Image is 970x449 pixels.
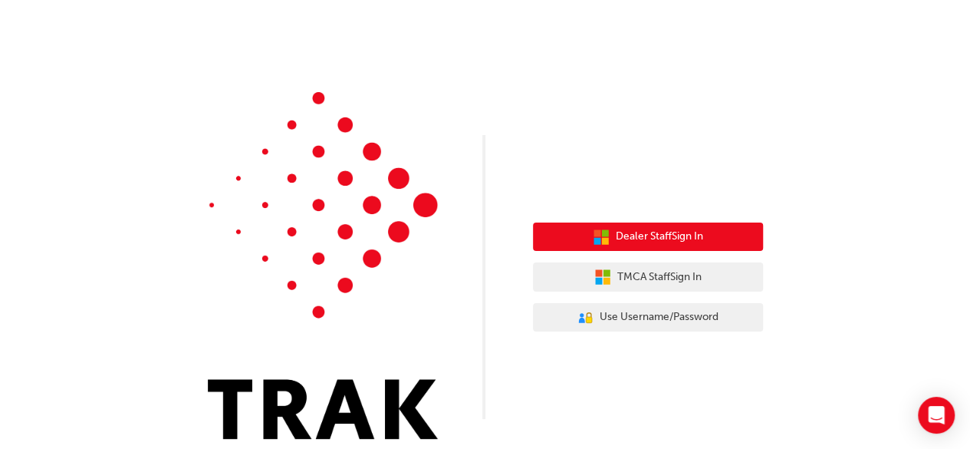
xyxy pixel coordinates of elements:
div: Open Intercom Messenger [918,397,955,434]
span: Dealer Staff Sign In [616,228,703,246]
span: TMCA Staff Sign In [617,269,702,286]
button: Use Username/Password [533,303,763,332]
button: Dealer StaffSign In [533,223,763,252]
img: Trak [208,92,438,439]
button: TMCA StaffSign In [533,262,763,292]
span: Use Username/Password [600,309,718,326]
